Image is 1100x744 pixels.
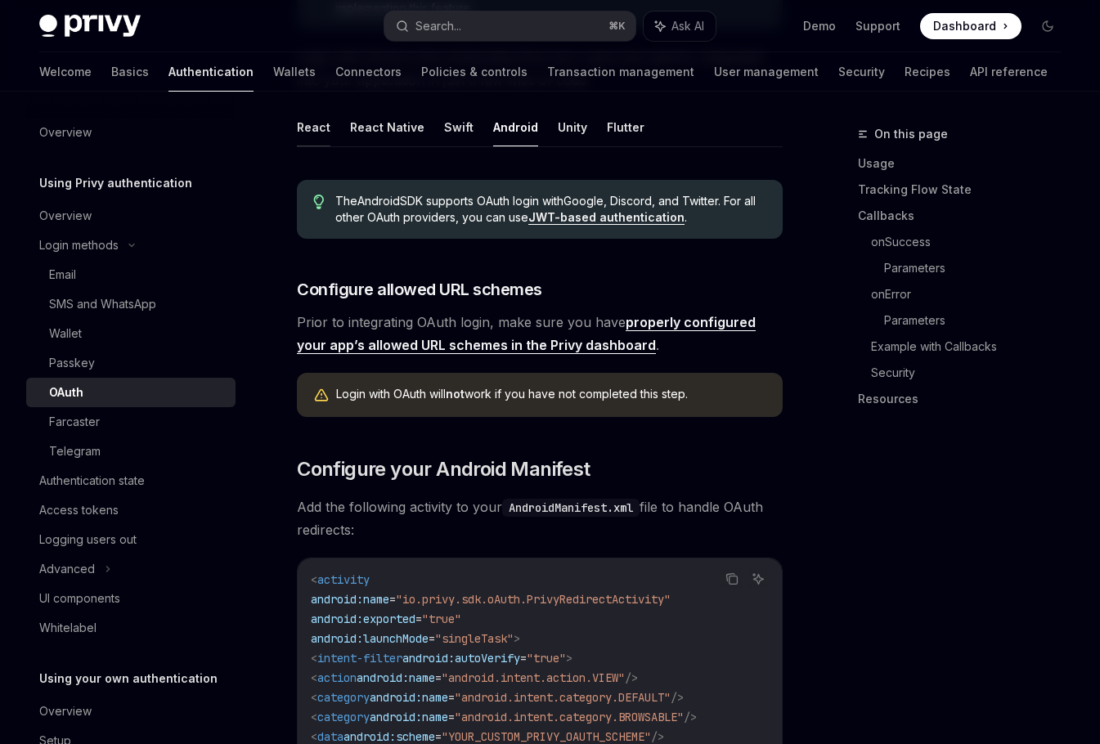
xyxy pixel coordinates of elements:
span: android:name [357,670,435,685]
span: action [317,670,357,685]
a: Overview [26,118,236,147]
a: Parameters [884,307,1074,334]
div: OAuth [49,383,83,402]
span: ⌘ K [608,20,626,33]
a: Security [871,360,1074,386]
span: android:name [370,710,448,724]
span: android:launchMode [311,631,429,646]
span: Configure allowed URL schemes [297,278,542,301]
span: android:name [370,690,448,705]
a: Email [26,260,236,289]
div: Overview [39,123,92,142]
span: "singleTask" [435,631,514,646]
a: Authentication [168,52,254,92]
a: OAuth [26,378,236,407]
span: "YOUR_CUSTOM_PRIVY_OAUTH_SCHEME" [442,729,651,744]
a: Logging users out [26,525,236,554]
span: data [317,729,343,744]
button: React Native [350,108,424,146]
span: "true" [422,612,461,626]
span: android:scheme [343,729,435,744]
h5: Using your own authentication [39,669,218,688]
span: category [317,710,370,724]
a: Authentication state [26,466,236,495]
a: Wallets [273,52,316,92]
strong: not [446,387,465,401]
a: Resources [858,386,1074,412]
a: Tracking Flow State [858,177,1074,203]
span: "android.intent.category.DEFAULT" [455,690,671,705]
h5: Using Privy authentication [39,173,192,193]
div: Whitelabel [39,618,97,638]
span: = [415,612,422,626]
span: Add the following activity to your file to handle OAuth redirects: [297,495,783,541]
a: Parameters [884,255,1074,281]
span: android:autoVerify [402,651,520,666]
img: dark logo [39,15,141,38]
a: Recipes [905,52,950,92]
button: Swift [444,108,474,146]
div: Access tokens [39,500,119,520]
span: /> [625,670,638,685]
span: "android.intent.action.VIEW" [442,670,625,685]
span: category [317,690,370,705]
a: onError [871,281,1074,307]
span: Prior to integrating OAuth login, make sure you have . [297,311,783,356]
a: Wallet [26,319,236,348]
a: Welcome [39,52,92,92]
span: "io.privy.sdk.oAuth.PrivyRedirectActivity" [396,592,671,607]
div: Overview [39,206,92,226]
a: Policies & controls [421,52,528,92]
a: JWT-based authentication [528,210,685,225]
span: /> [651,729,664,744]
div: Login with OAuth will work if you have not completed this step. [336,386,766,404]
button: React [297,108,330,146]
a: Transaction management [547,52,694,92]
code: AndroidManifest.xml [502,499,640,517]
div: Farcaster [49,412,100,432]
span: android:name [311,592,389,607]
button: Unity [558,108,587,146]
a: Overview [26,201,236,231]
span: intent-filter [317,651,402,666]
span: = [448,690,455,705]
a: SMS and WhatsApp [26,289,236,319]
button: Ask AI [644,11,716,41]
span: = [389,592,396,607]
span: /> [684,710,697,724]
a: Demo [803,18,836,34]
span: = [429,631,435,646]
a: Telegram [26,437,236,466]
span: < [311,710,317,724]
div: Search... [415,16,461,36]
svg: Warning [313,388,330,404]
span: On this page [874,124,948,144]
a: Passkey [26,348,236,378]
span: "true" [527,651,566,666]
button: Toggle dark mode [1035,13,1061,39]
a: Overview [26,697,236,726]
a: User management [714,52,819,92]
span: Configure your Android Manifest [297,456,590,482]
span: < [311,651,317,666]
span: < [311,670,317,685]
a: Connectors [335,52,402,92]
div: Telegram [49,441,101,461]
a: Whitelabel [26,613,236,643]
a: Dashboard [920,13,1021,39]
div: Advanced [39,559,95,579]
a: Security [838,52,885,92]
div: Overview [39,701,92,721]
button: Android [493,108,538,146]
div: Email [49,265,76,285]
span: < [311,690,317,705]
div: Passkey [49,353,95,373]
span: < [311,729,317,744]
span: = [520,651,527,666]
button: Flutter [607,108,644,146]
span: Ask AI [671,18,704,34]
div: Logging users out [39,530,137,549]
a: Callbacks [858,203,1074,229]
div: UI components [39,589,120,608]
a: Farcaster [26,407,236,437]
